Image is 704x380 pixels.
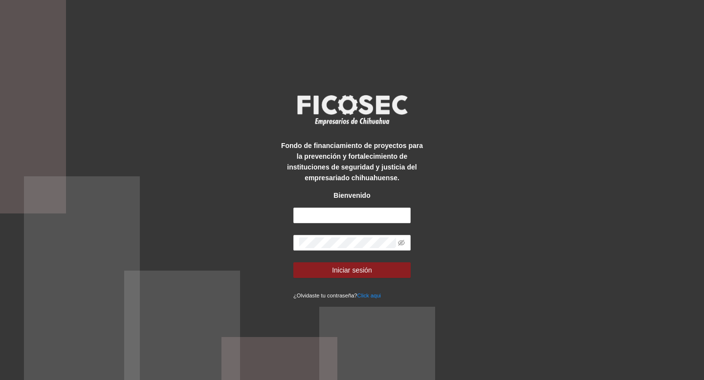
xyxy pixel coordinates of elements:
[293,293,381,298] small: ¿Olvidaste tu contraseña?
[333,191,370,199] strong: Bienvenido
[357,293,381,298] a: Click aqui
[291,92,413,128] img: logo
[398,239,405,246] span: eye-invisible
[293,262,411,278] button: Iniciar sesión
[281,142,423,182] strong: Fondo de financiamiento de proyectos para la prevención y fortalecimiento de instituciones de seg...
[332,265,372,275] span: Iniciar sesión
